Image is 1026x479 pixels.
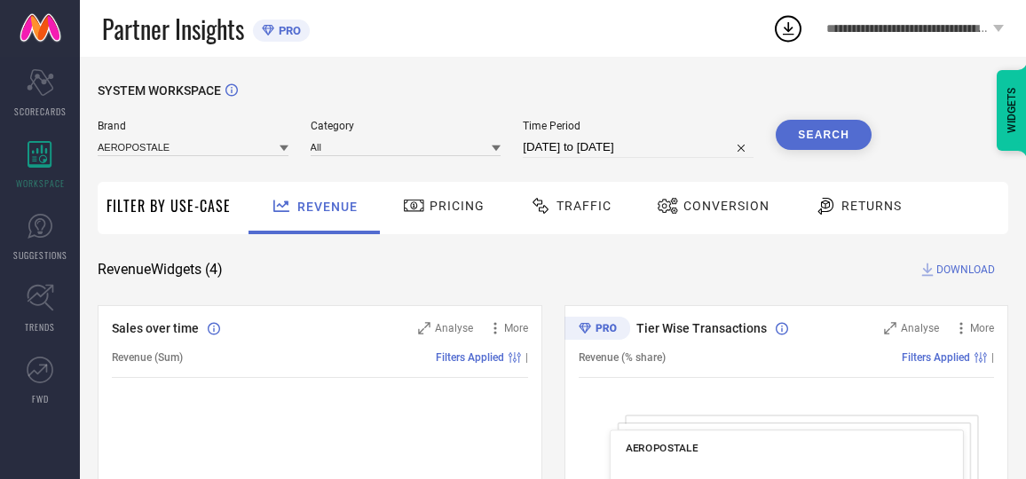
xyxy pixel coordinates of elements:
[683,199,769,213] span: Conversion
[901,322,939,334] span: Analyse
[525,351,528,364] span: |
[523,137,754,158] input: Select time period
[991,351,994,364] span: |
[32,392,49,405] span: FWD
[14,105,67,118] span: SCORECARDS
[418,322,430,334] svg: Zoom
[772,12,804,44] div: Open download list
[112,351,183,364] span: Revenue (Sum)
[98,261,223,279] span: Revenue Widgets ( 4 )
[102,11,244,47] span: Partner Insights
[902,351,970,364] span: Filters Applied
[436,351,504,364] span: Filters Applied
[970,322,994,334] span: More
[107,195,231,216] span: Filter By Use-Case
[274,24,301,37] span: PRO
[25,320,55,334] span: TRENDS
[523,120,754,132] span: Time Period
[579,351,666,364] span: Revenue (% share)
[297,200,358,214] span: Revenue
[98,83,221,98] span: SYSTEM WORKSPACE
[13,248,67,262] span: SUGGESTIONS
[430,199,485,213] span: Pricing
[884,322,896,334] svg: Zoom
[936,261,995,279] span: DOWNLOAD
[504,322,528,334] span: More
[564,317,630,343] div: Premium
[112,321,199,335] span: Sales over time
[16,177,65,190] span: WORKSPACE
[841,199,902,213] span: Returns
[636,321,767,335] span: Tier Wise Transactions
[98,120,288,132] span: Brand
[311,120,501,132] span: Category
[556,199,612,213] span: Traffic
[776,120,872,150] button: Search
[435,322,473,334] span: Analyse
[625,442,698,454] span: AEROPOSTALE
